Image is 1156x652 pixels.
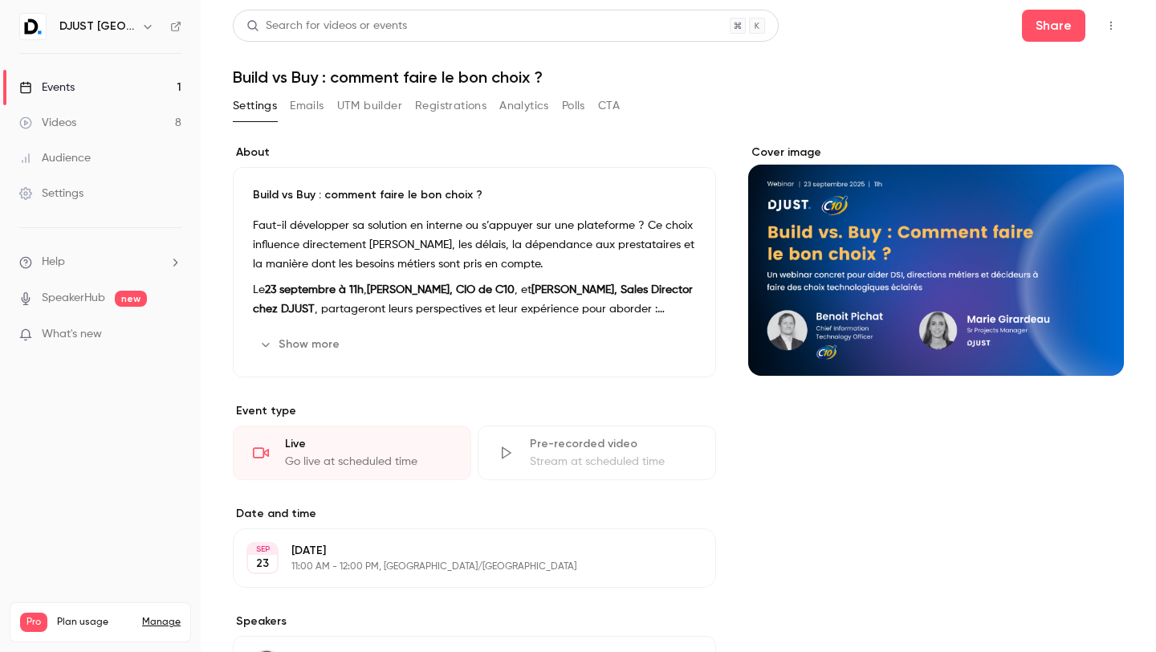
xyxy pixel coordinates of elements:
label: Date and time [233,506,716,522]
div: Go live at scheduled time [285,454,451,470]
span: Plan usage [57,616,132,629]
p: Faut-il développer sa solution en interne ou s’appuyer sur une plateforme ? Ce choix influence di... [253,216,696,274]
div: SEP [248,544,277,555]
p: Event type [233,403,716,419]
p: [DATE] [291,543,631,559]
iframe: Noticeable Trigger [162,328,181,342]
span: new [115,291,147,307]
li: help-dropdown-opener [19,254,181,271]
section: Cover image [748,145,1124,376]
img: DJUST France [20,14,46,39]
label: About [233,145,716,161]
div: Settings [19,185,83,202]
label: Speakers [233,613,716,630]
p: Le , , et , partageront leurs perspectives et leur expérience pour aborder : [253,280,696,319]
div: Pre-recorded videoStream at scheduled time [478,426,716,480]
button: Polls [562,93,585,119]
button: Settings [233,93,277,119]
div: Stream at scheduled time [530,454,696,470]
h6: DJUST [GEOGRAPHIC_DATA] [59,18,135,35]
div: Videos [19,115,76,131]
div: LiveGo live at scheduled time [233,426,471,480]
label: Cover image [748,145,1124,161]
button: Analytics [499,93,549,119]
div: Pre-recorded video [530,436,696,452]
a: SpeakerHub [42,290,105,307]
p: 23 [256,556,269,572]
button: Show more [253,332,349,357]
div: Events [19,79,75,96]
span: What's new [42,326,102,343]
strong: 23 septembre à 11h [265,284,364,295]
strong: [PERSON_NAME], CIO de C10 [367,284,515,295]
p: 11:00 AM - 12:00 PM, [GEOGRAPHIC_DATA]/[GEOGRAPHIC_DATA] [291,560,631,573]
h1: Build vs Buy : comment faire le bon choix ? [233,67,1124,87]
div: Search for videos or events [246,18,407,35]
span: Pro [20,613,47,632]
span: Help [42,254,65,271]
button: Emails [290,93,324,119]
a: Manage [142,616,181,629]
button: Share [1022,10,1085,42]
button: UTM builder [337,93,402,119]
p: Build vs Buy : comment faire le bon choix ? [253,187,696,203]
div: Live [285,436,451,452]
button: CTA [598,93,620,119]
div: Audience [19,150,91,166]
button: Registrations [415,93,486,119]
